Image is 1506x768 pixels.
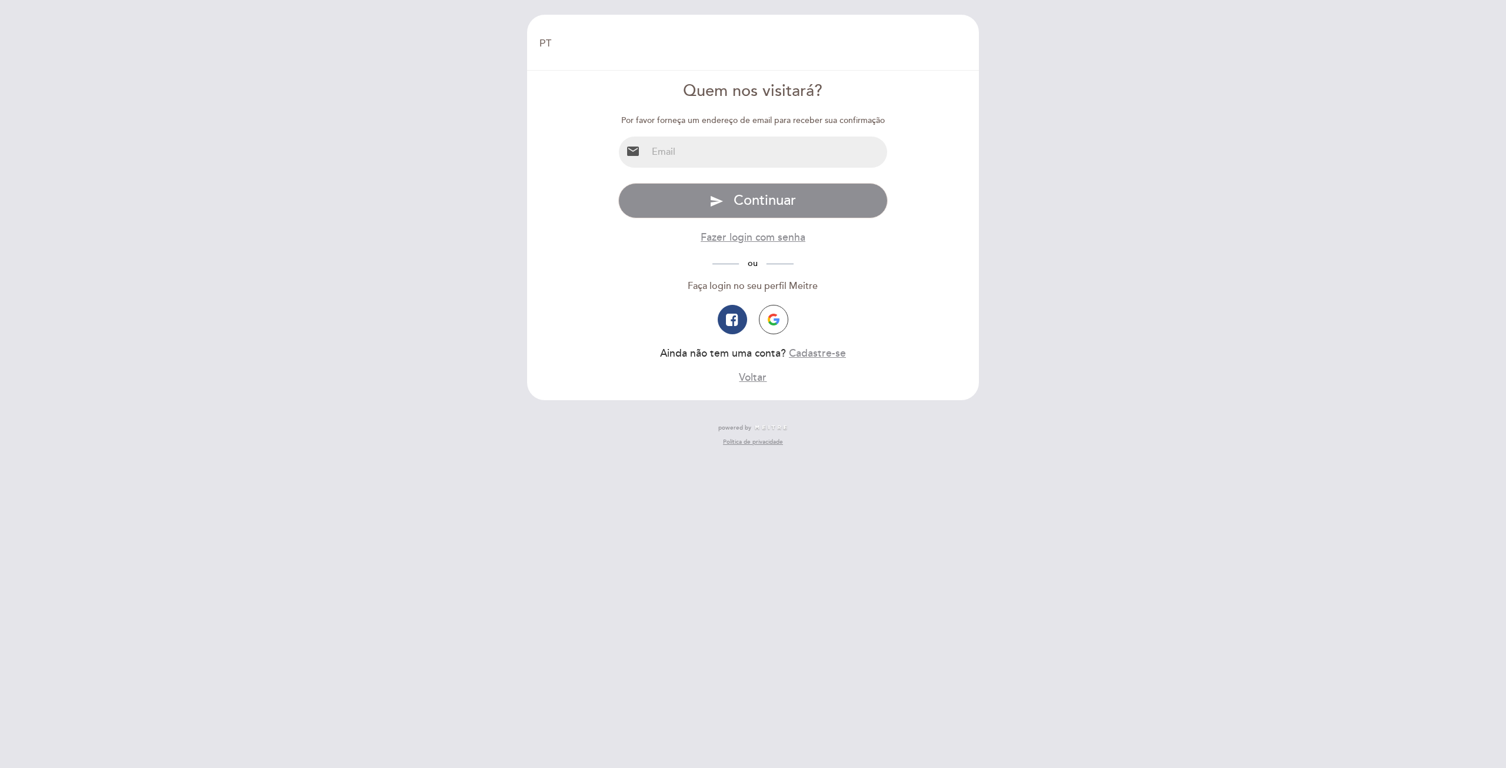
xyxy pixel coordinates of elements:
button: Voltar [739,370,767,385]
i: email [626,144,640,158]
span: Continuar [734,192,796,209]
button: Fazer login com senha [701,230,805,245]
span: powered by [718,424,751,432]
div: Faça login no seu perfil Meitre [618,280,888,293]
span: Ainda não tem uma conta? [660,347,786,360]
button: Cadastre-se [789,346,846,361]
input: Email [647,137,888,168]
div: Por favor forneça um endereço de email para receber sua confirmação [618,115,888,127]
button: send Continuar [618,183,888,218]
a: powered by [718,424,788,432]
i: send [709,194,724,208]
div: Quem nos visitará? [618,80,888,103]
img: MEITRE [754,425,788,431]
img: icon-google.png [768,314,779,325]
a: Política de privacidade [723,438,783,446]
span: ou [739,258,767,268]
